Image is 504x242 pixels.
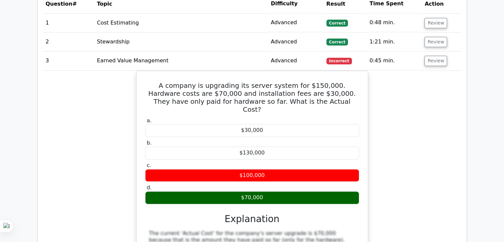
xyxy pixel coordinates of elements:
button: Review [424,18,447,28]
h3: Explanation [149,213,355,225]
td: 0:48 min. [367,13,422,32]
span: c. [147,162,151,168]
td: 0:45 min. [367,51,422,70]
td: Advanced [268,13,324,32]
div: $30,000 [145,124,359,137]
div: $70,000 [145,191,359,204]
span: Incorrect [326,58,352,64]
td: Earned Value Management [94,51,268,70]
span: b. [147,140,152,146]
button: Review [424,56,447,66]
td: Advanced [268,51,324,70]
td: 1 [43,13,94,32]
td: 3 [43,51,94,70]
span: Correct [326,38,348,45]
span: Correct [326,20,348,26]
div: $100,000 [145,169,359,182]
span: d. [147,184,152,191]
span: a. [147,117,152,124]
td: Stewardship [94,32,268,51]
span: Question [46,1,73,7]
td: Cost Estimating [94,13,268,32]
td: Advanced [268,32,324,51]
td: 1:21 min. [367,32,422,51]
button: Review [424,37,447,47]
div: $130,000 [145,147,359,159]
h5: A company is upgrading its server system for $150,000. Hardware costs are $70,000 and installatio... [144,82,360,113]
td: 2 [43,32,94,51]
